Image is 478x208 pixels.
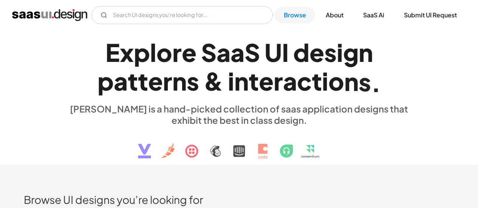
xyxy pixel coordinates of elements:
[182,38,196,67] div: e
[317,7,353,23] a: About
[138,66,148,96] div: t
[234,66,249,96] div: n
[163,66,172,96] div: r
[228,66,234,96] div: i
[128,66,138,96] div: t
[105,38,120,67] div: E
[354,7,393,23] a: SaaS Ai
[12,9,87,21] a: home
[230,38,244,67] div: a
[114,66,128,96] div: a
[244,38,260,67] div: S
[24,193,454,206] h2: Browse UI designs you’re looking for
[91,6,273,24] form: Email Form
[172,38,182,67] div: r
[359,68,371,97] div: s
[204,66,223,96] div: &
[156,38,172,67] div: o
[274,66,283,96] div: r
[371,68,381,97] div: .
[91,6,273,24] input: Search UI designs you're looking for...
[134,38,150,67] div: p
[259,66,274,96] div: e
[275,7,315,23] a: Browse
[97,66,114,96] div: p
[344,67,359,96] div: n
[150,38,156,67] div: l
[322,66,328,96] div: i
[312,66,322,96] div: t
[265,38,282,67] div: U
[120,38,134,67] div: x
[201,38,217,67] div: S
[337,38,343,67] div: i
[309,38,324,67] div: e
[187,66,199,96] div: s
[293,38,309,67] div: d
[249,66,259,96] div: t
[328,67,344,96] div: o
[217,38,230,67] div: a
[283,66,297,96] div: a
[65,38,413,96] h1: Explore SaaS UI design patterns & interactions.
[282,38,289,67] div: I
[359,38,373,67] div: n
[297,66,312,96] div: c
[148,66,163,96] div: e
[172,66,187,96] div: n
[343,38,359,67] div: g
[324,38,337,67] div: s
[125,126,354,165] img: text, icon, saas logo
[65,103,413,126] div: [PERSON_NAME] is a hand-picked collection of saas application designs that exhibit the best in cl...
[395,7,466,23] a: Submit UI Request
